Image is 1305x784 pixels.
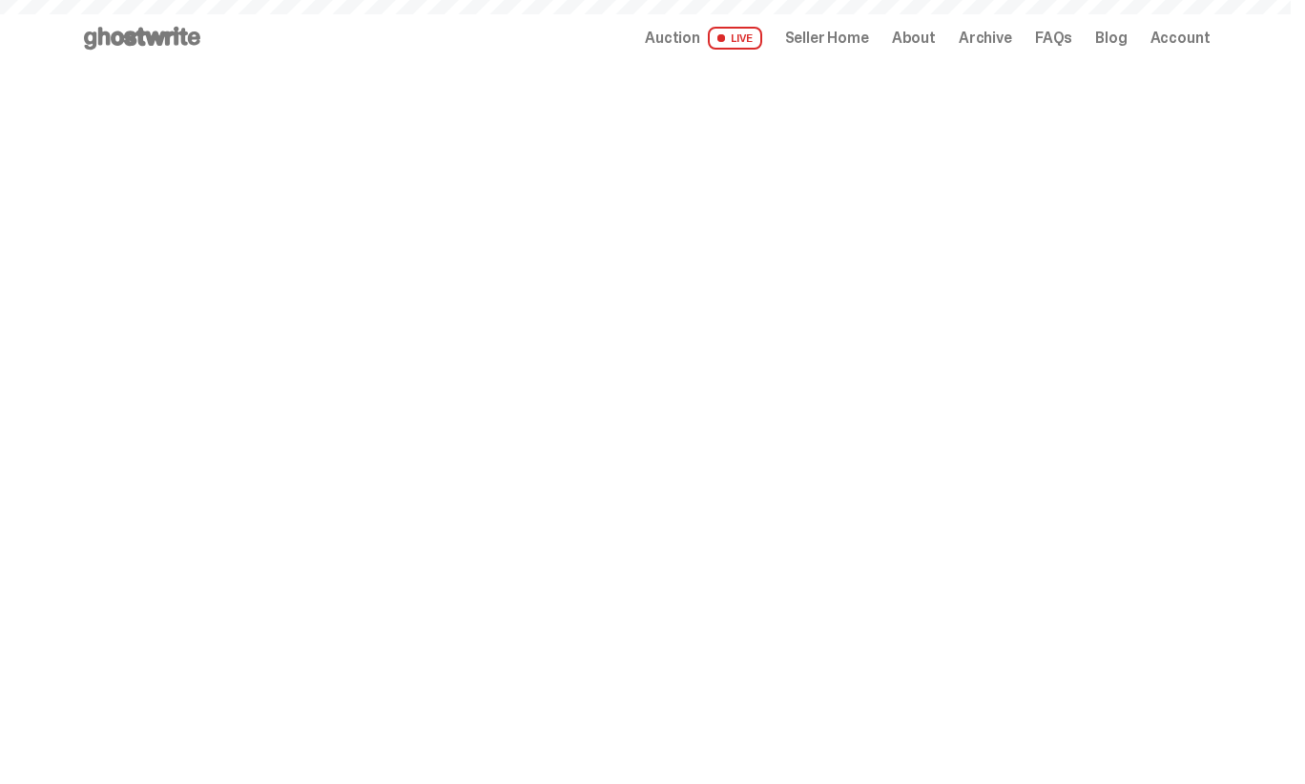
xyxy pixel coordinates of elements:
[1035,31,1072,46] a: FAQs
[645,27,761,50] a: Auction LIVE
[959,31,1012,46] a: Archive
[1095,31,1127,46] a: Blog
[1150,31,1211,46] a: Account
[645,31,700,46] span: Auction
[892,31,936,46] a: About
[785,31,869,46] a: Seller Home
[708,27,762,50] span: LIVE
